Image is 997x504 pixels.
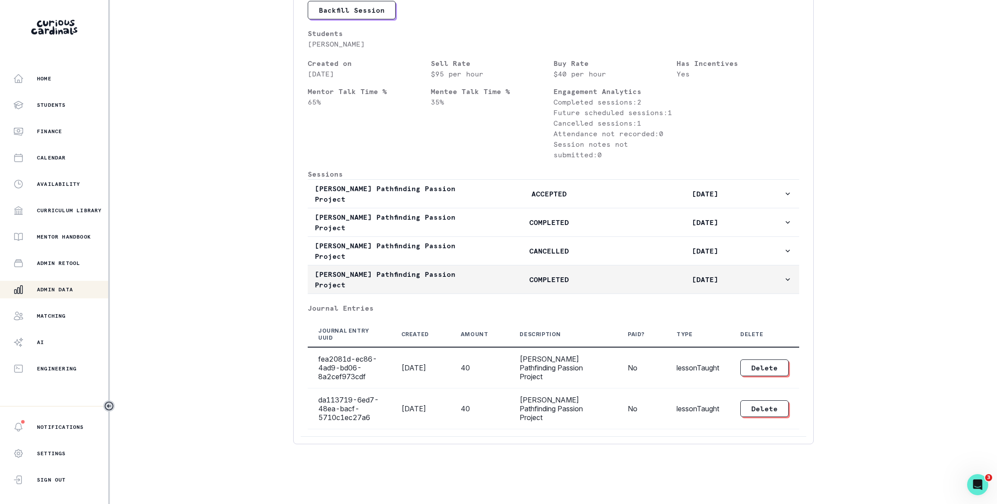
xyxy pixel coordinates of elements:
p: Curriculum Library [37,207,102,214]
td: lessonTaught [666,347,730,388]
p: Attendance not recorded: 0 [553,128,677,139]
p: Created on [308,58,431,69]
td: [DATE] [391,388,450,429]
p: ACCEPTED [471,189,627,199]
div: Type [677,331,692,338]
p: Availability [37,181,80,188]
p: 65 % [308,97,431,107]
div: fea2081d-ec86-4ad9-bd06-8a2cef973cdf [318,355,380,381]
td: 40 [450,347,509,388]
p: COMPLETED [471,217,627,228]
button: Delete [740,400,789,417]
div: Amount [461,331,488,338]
p: Students [37,102,66,109]
p: Sessions [308,169,799,179]
p: 35 % [431,97,554,107]
td: [PERSON_NAME] Pathfinding Passion Project [509,347,617,388]
p: Home [37,75,51,82]
div: Delete [740,331,764,338]
p: Journal Entries [308,303,799,313]
td: [DATE] [391,347,450,388]
td: [PERSON_NAME] Pathfinding Passion Project [509,388,617,429]
button: [PERSON_NAME] Pathfinding Passion ProjectCOMPLETED[DATE] [308,208,799,236]
div: da113719-6ed7-48ea-bacf-5710c1ec27a6 [318,395,380,422]
p: [PERSON_NAME] [308,39,553,49]
span: 3 [985,474,992,481]
p: [PERSON_NAME] Pathfinding Passion Project [315,240,471,261]
p: [DATE] [627,189,783,199]
p: Engineering [37,365,76,372]
p: Engagement Analytics [553,86,677,97]
p: [PERSON_NAME] Pathfinding Passion Project [315,269,471,290]
p: [DATE] [308,69,431,79]
p: Buy Rate [553,58,677,69]
p: Completed sessions: 2 [553,97,677,107]
p: [PERSON_NAME] Pathfinding Passion Project [315,183,471,204]
p: $40 per hour [553,69,677,79]
p: Mentee Talk Time % [431,86,554,97]
p: Settings [37,450,66,457]
button: Delete [740,359,789,376]
p: COMPLETED [471,274,627,285]
p: Finance [37,128,62,135]
td: No [617,347,666,388]
button: Toggle sidebar [103,400,115,412]
p: Admin Retool [37,260,80,267]
p: [DATE] [627,217,783,228]
p: Students [308,28,553,39]
button: [PERSON_NAME] Pathfinding Passion ProjectCOMPLETED[DATE] [308,265,799,294]
p: Notifications [37,424,84,431]
button: Backfill Session [308,1,396,19]
img: Curious Cardinals Logo [31,20,77,35]
p: Session notes not submitted: 0 [553,139,677,160]
td: lessonTaught [666,388,730,429]
p: AI [37,339,44,346]
div: Created [401,331,429,338]
p: Admin Data [37,286,73,293]
div: Description [520,331,561,338]
button: [PERSON_NAME] Pathfinding Passion ProjectCANCELLED[DATE] [308,237,799,265]
p: Mentor Handbook [37,233,91,240]
button: [PERSON_NAME] Pathfinding Passion ProjectACCEPTED[DATE] [308,180,799,208]
div: Journal Entry UUID [318,327,370,341]
p: Matching [37,312,66,319]
p: Sell Rate [431,58,554,69]
p: Cancelled sessions: 1 [553,118,677,128]
p: [DATE] [627,274,783,285]
p: Has Incentives [677,58,800,69]
p: [DATE] [627,246,783,256]
div: Paid? [628,331,645,338]
p: [PERSON_NAME] Pathfinding Passion Project [315,212,471,233]
td: 40 [450,388,509,429]
p: $95 per hour [431,69,554,79]
p: CANCELLED [471,246,627,256]
iframe: Intercom live chat [967,474,988,495]
p: Yes [677,69,800,79]
p: Sign Out [37,476,66,483]
td: No [617,388,666,429]
p: Mentor Talk Time % [308,86,431,97]
p: Future scheduled sessions: 1 [553,107,677,118]
p: Calendar [37,154,66,161]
